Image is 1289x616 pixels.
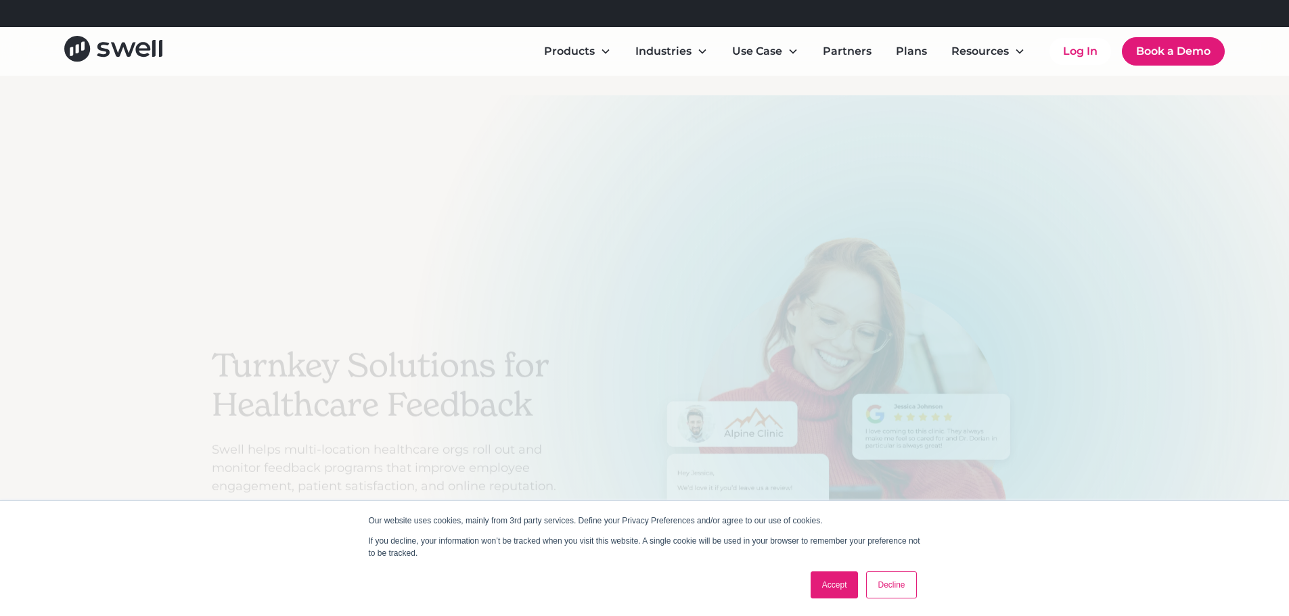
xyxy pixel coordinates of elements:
[64,36,162,66] a: home
[732,43,782,60] div: Use Case
[544,43,595,60] div: Products
[941,38,1036,65] div: Resources
[1049,38,1111,65] a: Log In
[625,38,719,65] div: Industries
[533,38,622,65] div: Products
[212,440,577,495] p: Swell helps multi-location healthcare orgs roll out and monitor feedback programs that improve em...
[721,38,809,65] div: Use Case
[811,571,859,598] a: Accept
[812,38,882,65] a: Partners
[635,43,692,60] div: Industries
[866,571,916,598] a: Decline
[212,346,577,424] h2: Turnkey Solutions for Healthcare Feedback
[951,43,1009,60] div: Resources
[369,515,921,527] p: Our website uses cookies, mainly from 3rd party services. Define your Privacy Preferences and/or ...
[1122,37,1225,66] a: Book a Demo
[369,535,921,559] p: If you decline, your information won’t be tracked when you visit this website. A single cookie wi...
[591,237,1078,612] div: 1 of 3
[885,38,938,65] a: Plans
